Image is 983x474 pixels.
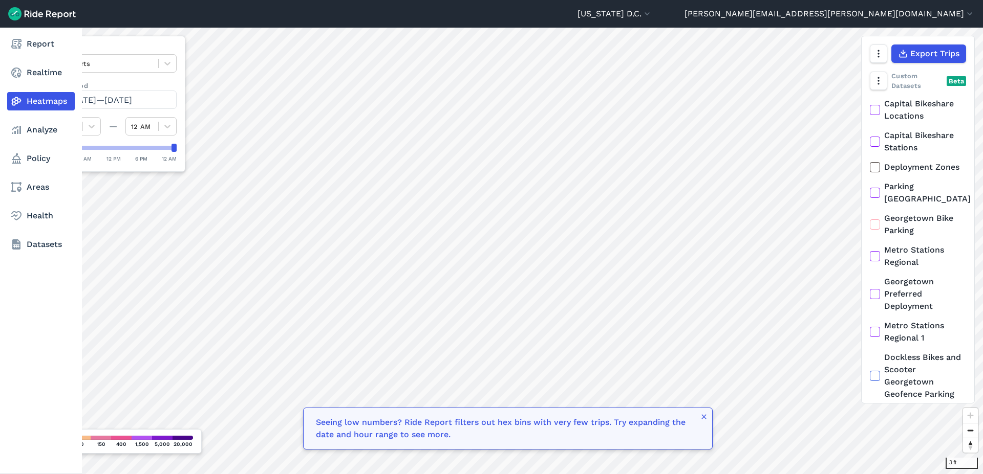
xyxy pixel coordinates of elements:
span: [DATE]—[DATE] [69,95,132,105]
div: 12 PM [106,154,121,163]
div: 6 PM [135,154,147,163]
a: Realtime [7,63,75,82]
a: Policy [7,149,75,168]
button: [DATE]—[DATE] [50,91,177,109]
button: [PERSON_NAME][EMAIL_ADDRESS][PERSON_NAME][DOMAIN_NAME] [685,8,975,20]
label: Georgetown Preferred Deployment [870,276,966,312]
label: Deployment Zones [870,161,966,173]
div: — [101,120,125,132]
button: Zoom out [963,423,978,438]
a: Health [7,207,75,225]
span: Export Trips [910,48,959,60]
a: Report [7,35,75,53]
canvas: Map [33,28,983,474]
a: Areas [7,178,75,196]
a: Analyze [7,121,75,139]
div: Custom Datasets [870,71,966,91]
button: Zoom in [963,408,978,423]
label: Metro Stations Regional [870,244,966,268]
button: [US_STATE] D.C. [578,8,652,20]
label: Dockless Bikes and Scooter Georgetown Geofence Parking [870,351,966,400]
label: Capital Bikeshare Stations [870,129,966,154]
label: Georgetown Bike Parking [870,212,966,237]
a: Datasets [7,235,75,254]
label: Data Type [50,44,177,54]
button: Reset bearing to north [963,438,978,453]
div: Beta [947,76,966,86]
a: Heatmaps [7,92,75,110]
div: 6 AM [79,154,92,163]
label: Parking [GEOGRAPHIC_DATA] [870,180,966,205]
div: 12 AM [162,154,177,163]
label: Metro Stations Regional 1 [870,320,966,344]
img: Ride Report [8,7,76,20]
button: Export Trips [891,44,966,63]
label: Capital Bikeshare Locations [870,98,966,122]
div: 3 ft [946,458,978,469]
label: Data Period [50,81,177,91]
